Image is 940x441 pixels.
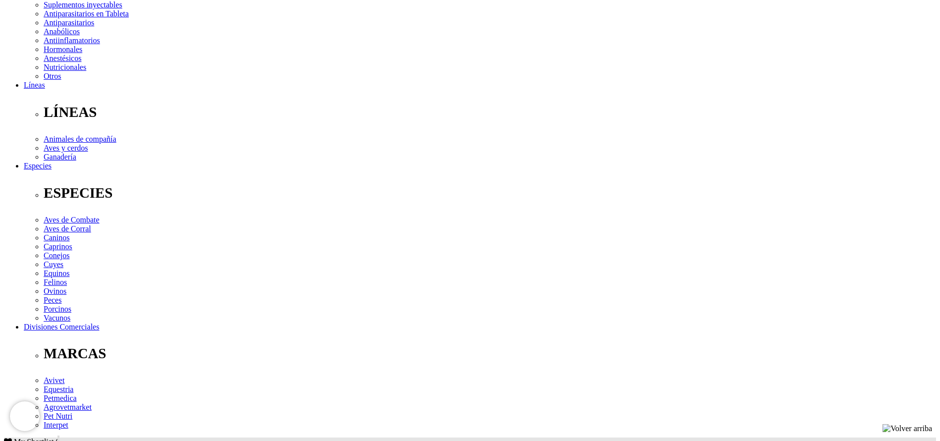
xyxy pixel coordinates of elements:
a: Avivet [44,376,64,385]
a: Suplementos inyectables [44,0,122,9]
img: Volver arriba [883,424,932,433]
a: Otros [44,72,61,80]
a: Equestria [44,385,73,393]
a: Porcinos [44,305,71,313]
a: Animales de compañía [44,135,116,143]
a: Conejos [44,251,69,260]
p: ESPECIES [44,185,936,201]
a: Anestésicos [44,54,81,62]
a: Felinos [44,278,67,286]
a: Antiparasitarios [44,18,94,27]
a: Aves de Combate [44,216,100,224]
a: Anabólicos [44,27,80,36]
a: Hormonales [44,45,82,54]
a: Vacunos [44,314,70,322]
a: Interpet [44,421,68,429]
a: Petmedica [44,394,77,402]
a: Nutricionales [44,63,86,71]
a: Peces [44,296,61,304]
a: Ovinos [44,287,66,295]
a: Antiinflamatorios [44,36,100,45]
a: Equinos [44,269,69,277]
a: Agrovetmarket [44,403,92,411]
a: Cuyes [44,260,63,269]
a: Aves de Corral [44,224,91,233]
a: Pet Nutri [44,412,72,420]
iframe: Brevo live chat [10,401,40,431]
a: Especies [24,162,52,170]
a: Divisiones Comerciales [24,323,99,331]
a: Caprinos [44,242,72,251]
a: Líneas [24,81,45,89]
a: Aves y cerdos [44,144,88,152]
a: Ganadería [44,153,76,161]
p: MARCAS [44,345,936,362]
a: Caninos [44,233,69,242]
a: Antiparasitarios en Tableta [44,9,129,18]
p: LÍNEAS [44,104,936,120]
